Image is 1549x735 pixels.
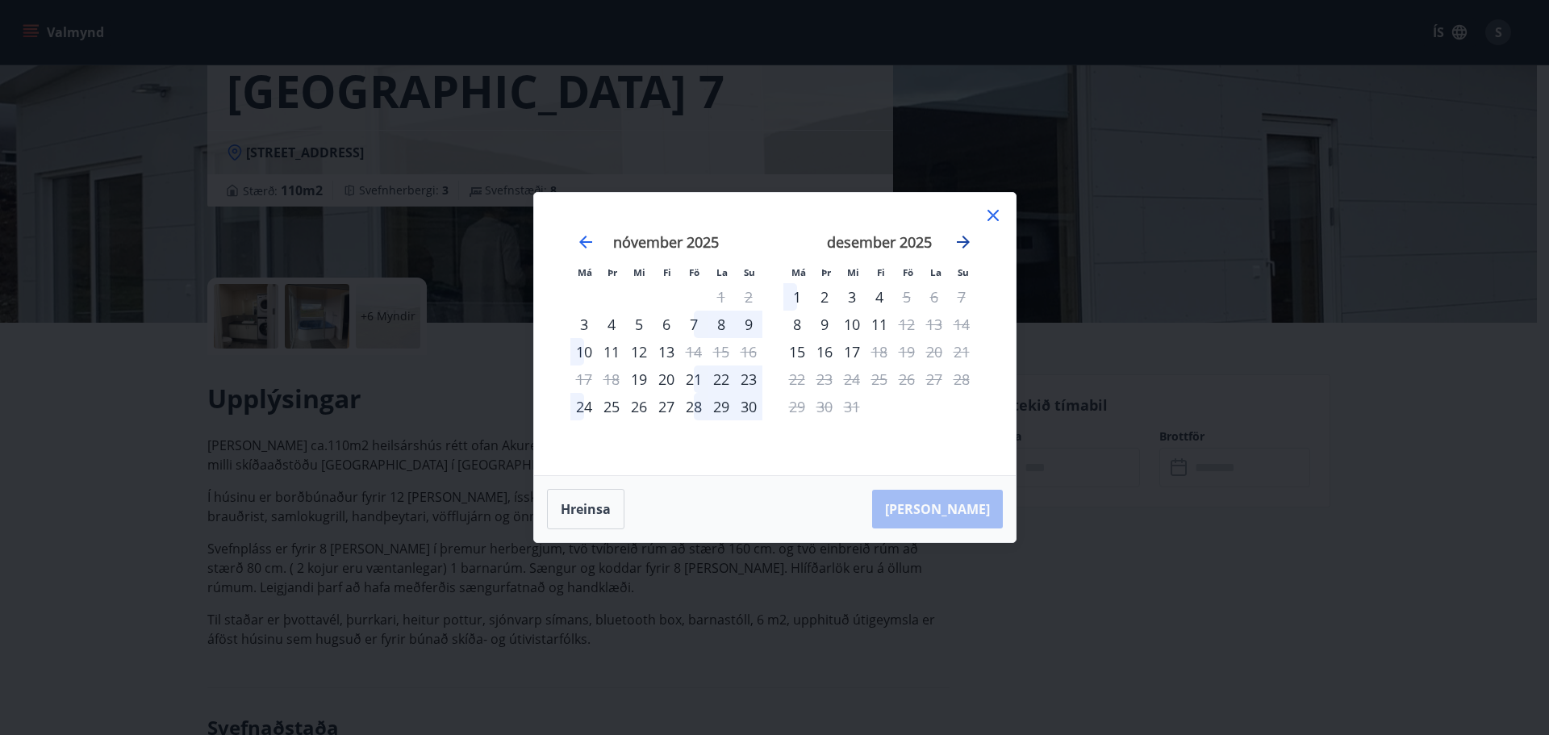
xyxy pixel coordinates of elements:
td: Not available. mánudagur, 22. desember 2025 [783,365,811,393]
div: 3 [838,283,866,311]
div: 20 [653,365,680,393]
small: Fö [903,266,913,278]
small: Su [744,266,755,278]
div: Move backward to switch to the previous month. [576,232,595,252]
td: Choose miðvikudagur, 26. nóvember 2025 as your check-in date. It’s available. [625,393,653,420]
td: Choose laugardagur, 22. nóvember 2025 as your check-in date. It’s available. [708,365,735,393]
small: La [930,266,942,278]
td: Not available. laugardagur, 6. desember 2025 [921,283,948,311]
div: Move forward to switch to the next month. [954,232,973,252]
td: Not available. fimmtudagur, 25. desember 2025 [866,365,893,393]
button: Hreinsa [547,489,624,529]
small: Fi [663,266,671,278]
div: 9 [735,311,762,338]
small: Má [578,266,592,278]
td: Choose þriðjudagur, 25. nóvember 2025 as your check-in date. It’s available. [598,393,625,420]
div: 12 [625,338,653,365]
td: Choose fimmtudagur, 6. nóvember 2025 as your check-in date. It’s available. [653,311,680,338]
div: 29 [708,393,735,420]
td: Not available. laugardagur, 27. desember 2025 [921,365,948,393]
td: Not available. miðvikudagur, 31. desember 2025 [838,393,866,420]
td: Not available. þriðjudagur, 23. desember 2025 [811,365,838,393]
div: Aðeins útritun í boði [893,311,921,338]
td: Choose þriðjudagur, 2. desember 2025 as your check-in date. It’s available. [811,283,838,311]
td: Not available. mánudagur, 29. desember 2025 [783,393,811,420]
div: 25 [598,393,625,420]
td: Choose fimmtudagur, 13. nóvember 2025 as your check-in date. It’s available. [653,338,680,365]
div: Aðeins innritun í boði [783,311,811,338]
td: Not available. mánudagur, 17. nóvember 2025 [570,365,598,393]
td: Not available. miðvikudagur, 24. desember 2025 [838,365,866,393]
div: 28 [680,393,708,420]
div: Aðeins innritun í boði [570,311,598,338]
div: 10 [570,338,598,365]
td: Choose miðvikudagur, 12. nóvember 2025 as your check-in date. It’s available. [625,338,653,365]
td: Choose föstudagur, 7. nóvember 2025 as your check-in date. It’s available. [680,311,708,338]
div: Aðeins innritun í boði [783,338,811,365]
td: Not available. laugardagur, 15. nóvember 2025 [708,338,735,365]
div: 13 [653,338,680,365]
td: Choose miðvikudagur, 17. desember 2025 as your check-in date. It’s available. [838,338,866,365]
td: Choose þriðjudagur, 16. desember 2025 as your check-in date. It’s available. [811,338,838,365]
div: 11 [598,338,625,365]
div: 16 [811,338,838,365]
td: Not available. sunnudagur, 14. desember 2025 [948,311,975,338]
td: Not available. sunnudagur, 21. desember 2025 [948,338,975,365]
strong: nóvember 2025 [613,232,719,252]
div: Aðeins innritun í boði [625,365,653,393]
td: Choose fimmtudagur, 27. nóvember 2025 as your check-in date. It’s available. [653,393,680,420]
td: Not available. föstudagur, 19. desember 2025 [893,338,921,365]
div: 8 [708,311,735,338]
td: Choose mánudagur, 3. nóvember 2025 as your check-in date. It’s available. [570,311,598,338]
div: Aðeins útritun í boði [680,338,708,365]
div: 9 [811,311,838,338]
td: Choose fimmtudagur, 4. desember 2025 as your check-in date. It’s available. [866,283,893,311]
td: Not available. þriðjudagur, 30. desember 2025 [811,393,838,420]
td: Choose mánudagur, 24. nóvember 2025 as your check-in date. It’s available. [570,393,598,420]
td: Choose sunnudagur, 30. nóvember 2025 as your check-in date. It’s available. [735,393,762,420]
div: Calendar [553,212,996,456]
td: Not available. sunnudagur, 28. desember 2025 [948,365,975,393]
small: Þr [607,266,617,278]
div: 5 [625,311,653,338]
div: 21 [680,365,708,393]
div: 6 [653,311,680,338]
td: Choose mánudagur, 10. nóvember 2025 as your check-in date. It’s available. [570,338,598,365]
div: 11 [866,311,893,338]
td: Not available. laugardagur, 1. nóvember 2025 [708,283,735,311]
td: Not available. föstudagur, 14. nóvember 2025 [680,338,708,365]
td: Choose sunnudagur, 9. nóvember 2025 as your check-in date. It’s available. [735,311,762,338]
small: Þr [821,266,831,278]
div: 7 [680,311,708,338]
small: Mi [847,266,859,278]
td: Choose laugardagur, 29. nóvember 2025 as your check-in date. It’s available. [708,393,735,420]
div: 17 [838,338,866,365]
td: Not available. sunnudagur, 16. nóvember 2025 [735,338,762,365]
td: Not available. föstudagur, 5. desember 2025 [893,283,921,311]
td: Not available. sunnudagur, 2. nóvember 2025 [735,283,762,311]
td: Not available. föstudagur, 26. desember 2025 [893,365,921,393]
td: Not available. þriðjudagur, 18. nóvember 2025 [598,365,625,393]
td: Not available. föstudagur, 12. desember 2025 [893,311,921,338]
div: 10 [838,311,866,338]
td: Choose mánudagur, 8. desember 2025 as your check-in date. It’s available. [783,311,811,338]
div: 26 [625,393,653,420]
div: 24 [570,393,598,420]
td: Choose mánudagur, 1. desember 2025 as your check-in date. It’s available. [783,283,811,311]
small: Su [958,266,969,278]
div: 30 [735,393,762,420]
td: Choose fimmtudagur, 20. nóvember 2025 as your check-in date. It’s available. [653,365,680,393]
div: 4 [866,283,893,311]
td: Choose föstudagur, 28. nóvember 2025 as your check-in date. It’s available. [680,393,708,420]
div: Aðeins útritun í boði [866,338,893,365]
td: Choose föstudagur, 21. nóvember 2025 as your check-in date. It’s available. [680,365,708,393]
td: Choose miðvikudagur, 3. desember 2025 as your check-in date. It’s available. [838,283,866,311]
div: 22 [708,365,735,393]
td: Choose fimmtudagur, 11. desember 2025 as your check-in date. It’s available. [866,311,893,338]
small: Mi [633,266,645,278]
td: Choose miðvikudagur, 19. nóvember 2025 as your check-in date. It’s available. [625,365,653,393]
small: Fi [877,266,885,278]
div: 23 [735,365,762,393]
small: Fö [689,266,699,278]
td: Choose þriðjudagur, 11. nóvember 2025 as your check-in date. It’s available. [598,338,625,365]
